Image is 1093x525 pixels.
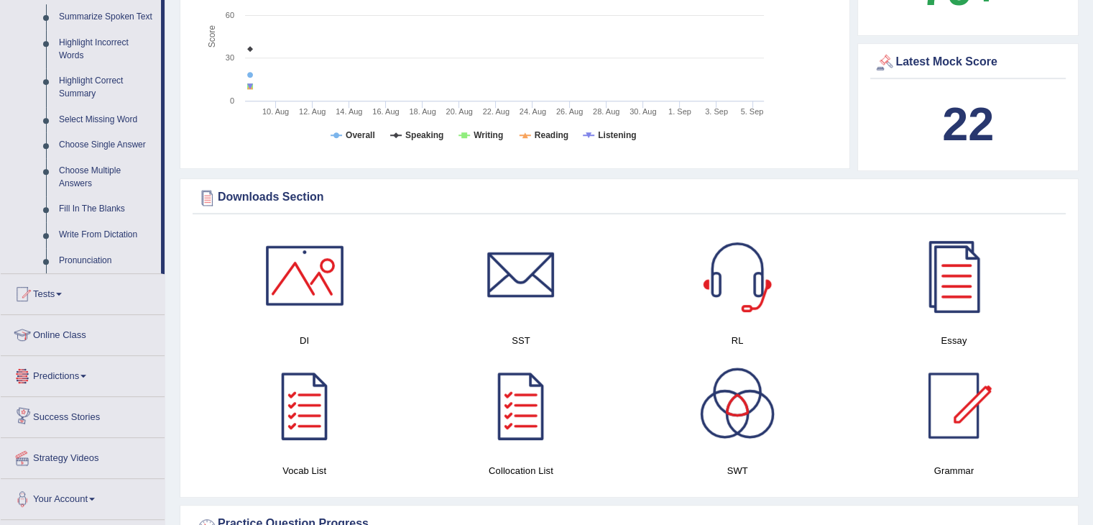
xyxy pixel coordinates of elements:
h4: Essay [853,333,1055,348]
a: Fill In The Blanks [52,196,161,222]
tspan: Writing [474,130,503,140]
h4: RL [637,333,839,348]
b: 22 [942,98,994,150]
a: Choose Single Answer [52,132,161,158]
a: Summarize Spoken Text [52,4,161,30]
tspan: 14. Aug [336,107,362,116]
h4: SST [420,333,622,348]
tspan: 12. Aug [299,107,326,116]
a: Success Stories [1,397,165,433]
a: Your Account [1,479,165,515]
a: Highlight Correct Summary [52,68,161,106]
tspan: Overall [346,130,375,140]
tspan: 3. Sep [705,107,728,116]
a: Tests [1,274,165,310]
a: Choose Multiple Answers [52,158,161,196]
text: 60 [226,11,234,19]
tspan: 10. Aug [262,107,289,116]
a: Select Missing Word [52,107,161,133]
a: Pronunciation [52,248,161,274]
tspan: 28. Aug [593,107,619,116]
tspan: Score [207,25,217,48]
h4: Grammar [853,463,1055,478]
tspan: 18. Aug [409,107,435,116]
h4: Collocation List [420,463,622,478]
text: 30 [226,53,234,62]
tspan: 1. Sep [668,107,691,116]
text: 0 [230,96,234,105]
tspan: Listening [598,130,636,140]
tspan: 22. Aug [483,107,509,116]
div: Latest Mock Score [874,52,1062,73]
tspan: 16. Aug [372,107,399,116]
div: Downloads Section [196,187,1062,209]
a: Highlight Incorrect Words [52,30,161,68]
tspan: Speaking [405,130,443,140]
a: Online Class [1,315,165,351]
tspan: Reading [535,130,568,140]
a: Predictions [1,356,165,392]
h4: Vocab List [203,463,405,478]
h4: SWT [637,463,839,478]
tspan: 26. Aug [556,107,583,116]
tspan: 30. Aug [629,107,656,116]
a: Write From Dictation [52,222,161,248]
h4: DI [203,333,405,348]
tspan: 20. Aug [446,107,472,116]
tspan: 5. Sep [741,107,764,116]
tspan: 24. Aug [520,107,546,116]
a: Strategy Videos [1,438,165,474]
